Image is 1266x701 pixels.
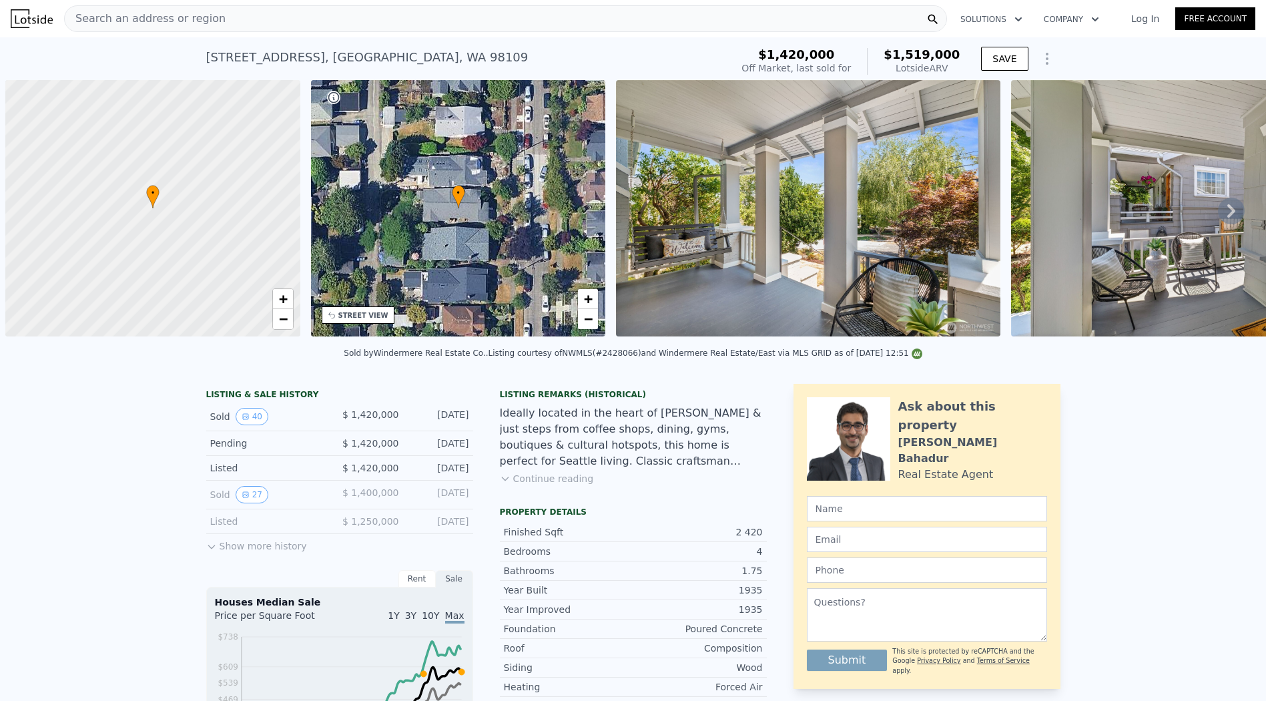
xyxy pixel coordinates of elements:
[218,662,238,672] tspan: $609
[981,47,1028,71] button: SAVE
[892,647,1046,676] div: This site is protected by reCAPTCHA and the Google and apply.
[206,48,529,67] div: [STREET_ADDRESS] , [GEOGRAPHIC_DATA] , WA 98109
[1033,7,1110,31] button: Company
[758,47,834,61] span: $1,420,000
[146,185,160,208] div: •
[584,290,593,307] span: +
[500,472,594,485] button: Continue reading
[410,408,469,425] div: [DATE]
[342,463,399,473] span: $ 1,420,000
[504,642,633,655] div: Roof
[898,397,1047,435] div: Ask about this property
[633,642,763,655] div: Composition
[884,47,960,61] span: $1,519,000
[504,622,633,636] div: Foundation
[741,61,851,75] div: Off Market, last sold for
[584,310,593,327] span: −
[65,11,226,27] span: Search an address or region
[917,657,960,664] a: Privacy Policy
[884,61,960,75] div: Lotside ARV
[504,661,633,674] div: Siding
[210,461,329,475] div: Listed
[616,80,1000,336] img: Sale: 167676694 Parcel: 98136101
[578,289,598,309] a: Zoom in
[278,290,287,307] span: +
[500,389,767,400] div: Listing Remarks (Historical)
[273,289,293,309] a: Zoom in
[410,461,469,475] div: [DATE]
[11,9,53,28] img: Lotside
[489,348,922,358] div: Listing courtesy of NWMLS (#2428066) and Windermere Real Estate/East via MLS GRID as of [DATE] 12:51
[236,408,268,425] button: View historical data
[218,678,238,688] tspan: $539
[342,516,399,527] span: $ 1,250,000
[504,564,633,577] div: Bathrooms
[633,545,763,558] div: 4
[218,632,238,642] tspan: $738
[1115,12,1175,25] a: Log In
[410,515,469,528] div: [DATE]
[405,610,416,621] span: 3Y
[500,405,767,469] div: Ideally located in the heart of [PERSON_NAME] & just steps from coffee shops, dining, gyms, bouti...
[500,507,767,517] div: Property details
[344,348,488,358] div: Sold by Windermere Real Estate Co. .
[504,680,633,694] div: Heating
[210,408,329,425] div: Sold
[452,187,465,199] span: •
[807,527,1047,552] input: Email
[410,437,469,450] div: [DATE]
[977,657,1030,664] a: Terms of Service
[504,525,633,539] div: Finished Sqft
[342,487,399,498] span: $ 1,400,000
[206,389,473,403] div: LISTING & SALE HISTORY
[452,185,465,208] div: •
[342,409,399,420] span: $ 1,420,000
[273,309,293,329] a: Zoom out
[410,486,469,503] div: [DATE]
[504,545,633,558] div: Bedrooms
[807,496,1047,521] input: Name
[215,609,340,630] div: Price per Square Foot
[215,596,464,609] div: Houses Median Sale
[578,309,598,329] a: Zoom out
[807,557,1047,583] input: Phone
[633,525,763,539] div: 2 420
[633,583,763,597] div: 1935
[206,534,307,553] button: Show more history
[398,570,436,588] div: Rent
[633,622,763,636] div: Poured Concrete
[1034,45,1060,72] button: Show Options
[445,610,464,624] span: Max
[807,650,888,671] button: Submit
[1175,7,1255,30] a: Free Account
[436,570,473,588] div: Sale
[633,564,763,577] div: 1.75
[898,435,1047,467] div: [PERSON_NAME] Bahadur
[633,661,763,674] div: Wood
[633,603,763,616] div: 1935
[504,583,633,597] div: Year Built
[898,467,994,483] div: Real Estate Agent
[236,486,268,503] button: View historical data
[338,310,388,320] div: STREET VIEW
[504,603,633,616] div: Year Improved
[278,310,287,327] span: −
[210,437,329,450] div: Pending
[633,680,763,694] div: Forced Air
[388,610,399,621] span: 1Y
[950,7,1033,31] button: Solutions
[342,438,399,449] span: $ 1,420,000
[210,515,329,528] div: Listed
[146,187,160,199] span: •
[912,348,922,359] img: NWMLS Logo
[210,486,329,503] div: Sold
[422,610,439,621] span: 10Y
